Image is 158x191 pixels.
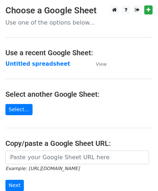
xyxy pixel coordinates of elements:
input: Paste your Google Sheet URL here [5,151,149,164]
h4: Copy/paste a Google Sheet URL: [5,139,153,148]
h4: Select another Google Sheet: [5,90,153,99]
a: Select... [5,104,33,115]
input: Next [5,180,24,191]
a: View [89,61,107,67]
small: Example: [URL][DOMAIN_NAME] [5,166,80,171]
small: View [96,61,107,67]
a: Untitled spreadsheet [5,61,70,67]
p: Use one of the options below... [5,19,153,26]
h3: Choose a Google Sheet [5,5,153,16]
h4: Use a recent Google Sheet: [5,48,153,57]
